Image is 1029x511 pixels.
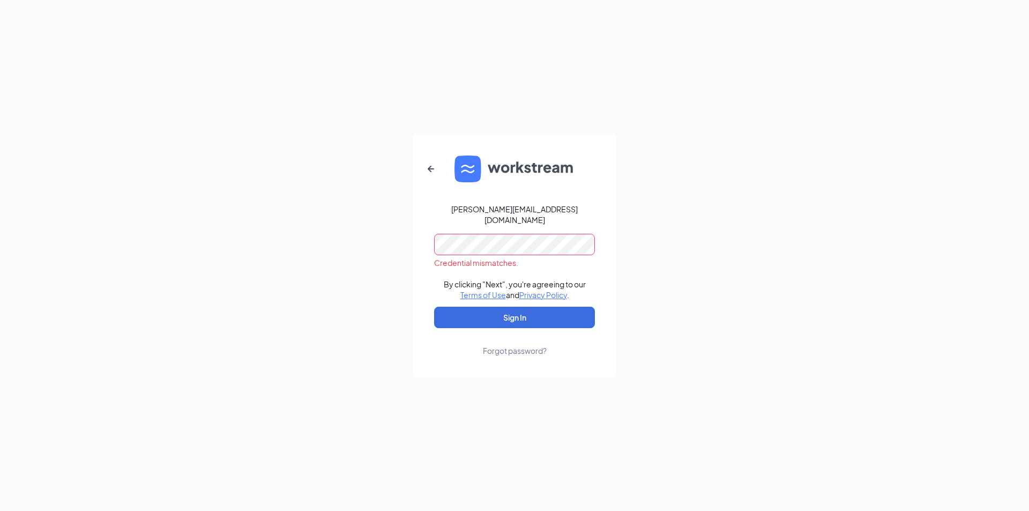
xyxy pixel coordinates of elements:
[434,204,595,225] div: [PERSON_NAME][EMAIL_ADDRESS][DOMAIN_NAME]
[519,290,567,300] a: Privacy Policy
[424,162,437,175] svg: ArrowLeftNew
[418,156,444,182] button: ArrowLeftNew
[454,155,575,182] img: WS logo and Workstream text
[483,328,547,356] a: Forgot password?
[434,257,595,268] div: Credential mismatches.
[434,307,595,328] button: Sign In
[444,279,586,300] div: By clicking "Next", you're agreeing to our and .
[483,345,547,356] div: Forgot password?
[460,290,506,300] a: Terms of Use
